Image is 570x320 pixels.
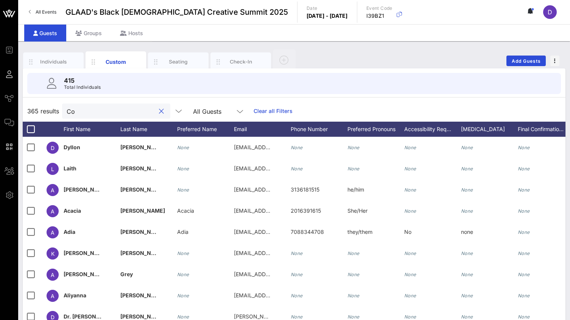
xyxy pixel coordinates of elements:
span: [PERSON_NAME] [120,292,165,298]
div: All Guests [193,108,221,115]
span: 365 results [27,107,59,116]
div: [MEDICAL_DATA] [461,122,518,137]
i: None [404,145,416,150]
span: [PERSON_NAME] [120,207,165,214]
i: None [404,208,416,214]
i: None [518,187,530,193]
div: Individuals [37,58,70,65]
i: None [518,272,530,277]
span: [EMAIL_ADDRESS][DOMAIN_NAME] [234,229,325,235]
i: None [347,166,360,172]
span: Laith [64,165,76,172]
div: Email [234,122,291,137]
span: 7088344708 [291,229,324,235]
i: None [404,272,416,277]
span: Adia [177,229,188,235]
div: Preferred Name [177,122,234,137]
i: None [518,145,530,150]
a: Clear all Filters [254,107,293,115]
span: none [461,229,473,235]
i: None [404,314,416,320]
span: [PERSON_NAME] [120,313,165,320]
span: [PERSON_NAME] [64,271,108,277]
div: Preferred Pronouns [347,122,404,137]
p: 415 [64,76,101,85]
i: None [461,208,473,214]
span: L [51,166,54,172]
i: None [404,293,416,298]
p: I39BZ1 [366,12,392,20]
span: [PERSON_NAME] [120,229,165,235]
span: [EMAIL_ADDRESS][PERSON_NAME][DOMAIN_NAME] [234,207,369,214]
i: None [518,208,530,214]
span: A [51,229,55,236]
i: None [291,272,303,277]
span: [EMAIL_ADDRESS][DOMAIN_NAME] [234,271,325,277]
div: Groups [66,25,111,42]
span: [EMAIL_ADDRESS][DOMAIN_NAME] [234,165,325,172]
div: Hosts [111,25,152,42]
span: [EMAIL_ADDRESS][DOMAIN_NAME] [234,292,325,298]
i: None [177,272,189,277]
span: [PERSON_NAME] [64,186,108,193]
p: [DATE] - [DATE] [307,12,348,20]
a: All Events [24,6,61,18]
span: A [51,272,55,278]
span: [EMAIL_ADDRESS][DOMAIN_NAME] [234,144,325,150]
i: None [177,187,189,193]
span: [EMAIL_ADDRESS][DOMAIN_NAME] [234,250,325,256]
i: None [177,166,189,172]
i: None [461,145,473,150]
i: None [291,250,303,256]
span: Dyllon [64,144,80,150]
button: clear icon [159,108,164,115]
div: Guests [24,25,66,42]
i: None [177,250,189,256]
span: Dr. [PERSON_NAME] [64,313,117,320]
i: None [461,314,473,320]
span: Add Guests [511,58,541,64]
span: Adia [64,229,75,235]
i: None [177,293,189,298]
div: Last Name [120,122,177,137]
span: [EMAIL_ADDRESS][DOMAIN_NAME] [234,186,325,193]
span: Acacia [64,207,81,214]
span: [PERSON_NAME] [120,165,165,172]
div: First Name [64,122,120,137]
i: None [291,166,303,172]
span: D [51,145,55,151]
button: Add Guests [506,56,546,66]
span: [PERSON_NAME] [120,144,165,150]
span: GLAAD's Black [DEMOGRAPHIC_DATA] Creative Summit 2025 [65,6,288,18]
div: All Guests [188,104,249,119]
span: [PERSON_NAME] [120,250,165,256]
i: None [461,187,473,193]
i: None [347,250,360,256]
span: A [51,208,55,215]
span: A [51,187,55,193]
i: None [291,145,303,150]
i: None [518,166,530,172]
span: 2016391615 [291,207,321,214]
div: Custom [99,58,133,66]
i: None [404,187,416,193]
i: None [518,293,530,298]
i: None [518,314,530,320]
span: No [404,229,411,235]
span: he/him [347,186,364,193]
span: Acacia [177,207,194,214]
span: [PERSON_NAME] [120,186,165,193]
i: None [461,293,473,298]
i: None [291,314,303,320]
p: Total Individuals [64,83,101,91]
p: Event Code [366,5,392,12]
i: None [404,166,416,172]
i: None [347,145,360,150]
div: Phone Number [291,122,347,137]
div: D [543,5,557,19]
div: Accessibility Req… [404,122,461,137]
span: K [51,250,55,257]
span: [PERSON_NAME][EMAIL_ADDRESS][DOMAIN_NAME] [234,313,369,320]
i: None [461,272,473,277]
span: A [51,293,55,299]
